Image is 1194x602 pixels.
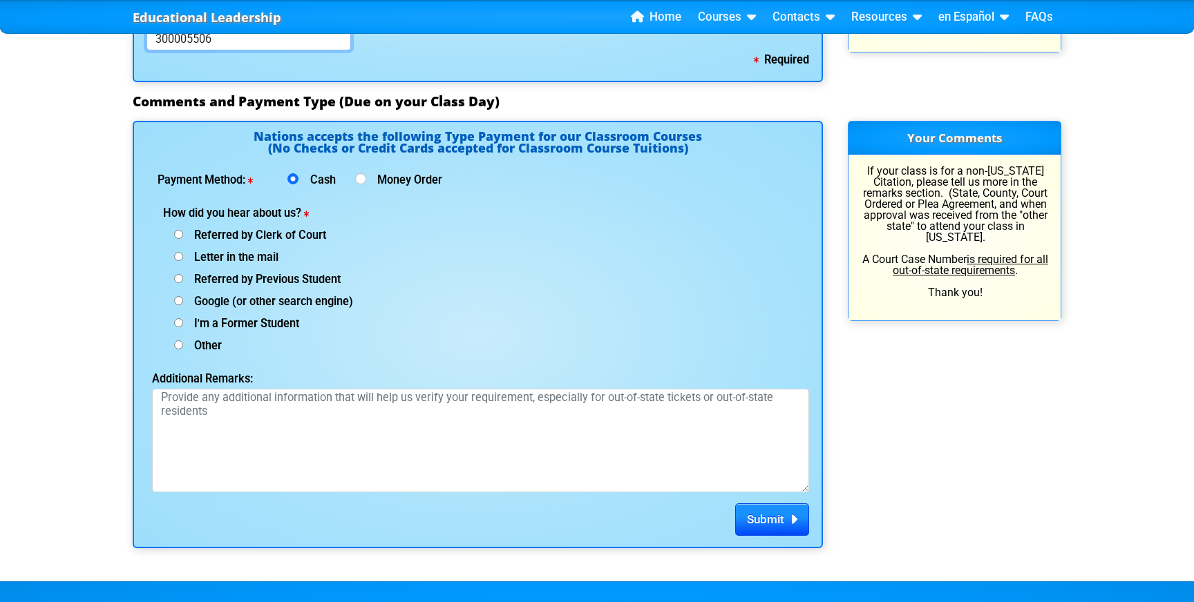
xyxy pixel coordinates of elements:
u: is required for all out-of-state requirements [893,253,1048,277]
h3: Comments and Payment Type (Due on your Class Day) [133,93,1061,110]
button: Submit [735,503,809,536]
input: 2024-TR-001234 [146,28,351,50]
label: Cash [305,175,341,186]
a: Home [625,7,687,28]
label: Payment Method: [158,175,268,186]
a: Contacts [767,7,840,28]
input: Referred by Previous Student [174,274,183,283]
span: Other [183,339,222,352]
span: Submit [747,512,784,526]
a: Resources [846,7,927,28]
label: Money Order [372,175,442,186]
span: Referred by Clerk of Court [183,229,326,242]
span: Letter in the mail [183,251,278,264]
input: I'm a Former Student [174,318,183,327]
label: Additional Remarks: [152,373,316,385]
h3: Your Comments [849,122,1061,155]
label: How did you hear about us? [163,208,379,219]
p: If your class is for a non-[US_STATE] Citation, please tell us more in the remarks section. (Stat... [861,166,1048,298]
span: I'm a Former Student [183,317,299,330]
input: Other [174,340,183,349]
input: Google (or other search engine) [174,296,183,305]
a: FAQs [1020,7,1059,28]
input: Referred by Clerk of Court [174,230,183,239]
a: Courses [692,7,761,28]
a: Educational Leadership [133,6,281,29]
span: Referred by Previous Student [183,273,341,286]
input: Letter in the mail [174,252,183,261]
h4: Nations accepts the following Type Payment for our Classroom Courses (No Checks or Credit Cards a... [146,130,809,159]
span: Google (or other search engine) [183,295,353,308]
b: Required [754,53,809,66]
a: en Español [933,7,1014,28]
